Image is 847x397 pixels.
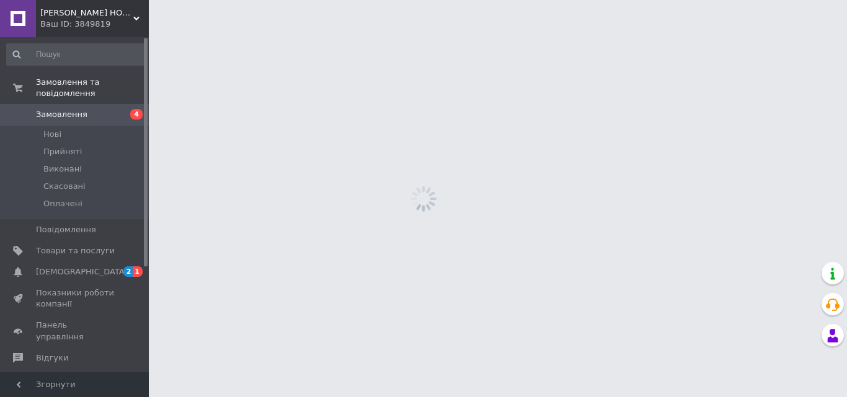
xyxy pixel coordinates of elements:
[40,19,149,30] div: Ваш ID: 3849819
[36,352,68,364] span: Відгуки
[133,266,143,277] span: 1
[130,109,143,120] span: 4
[6,43,146,66] input: Пошук
[36,224,96,235] span: Повідомлення
[36,77,149,99] span: Замовлення та повідомлення
[43,129,61,140] span: Нові
[36,266,128,277] span: [DEMOGRAPHIC_DATA]
[43,146,82,157] span: Прийняті
[36,245,115,256] span: Товари та послуги
[36,109,87,120] span: Замовлення
[40,7,133,19] span: David's HONEY
[36,287,115,310] span: Показники роботи компанії
[43,198,82,209] span: Оплачені
[36,320,115,342] span: Панель управління
[43,181,86,192] span: Скасовані
[43,164,82,175] span: Виконані
[123,266,133,277] span: 2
